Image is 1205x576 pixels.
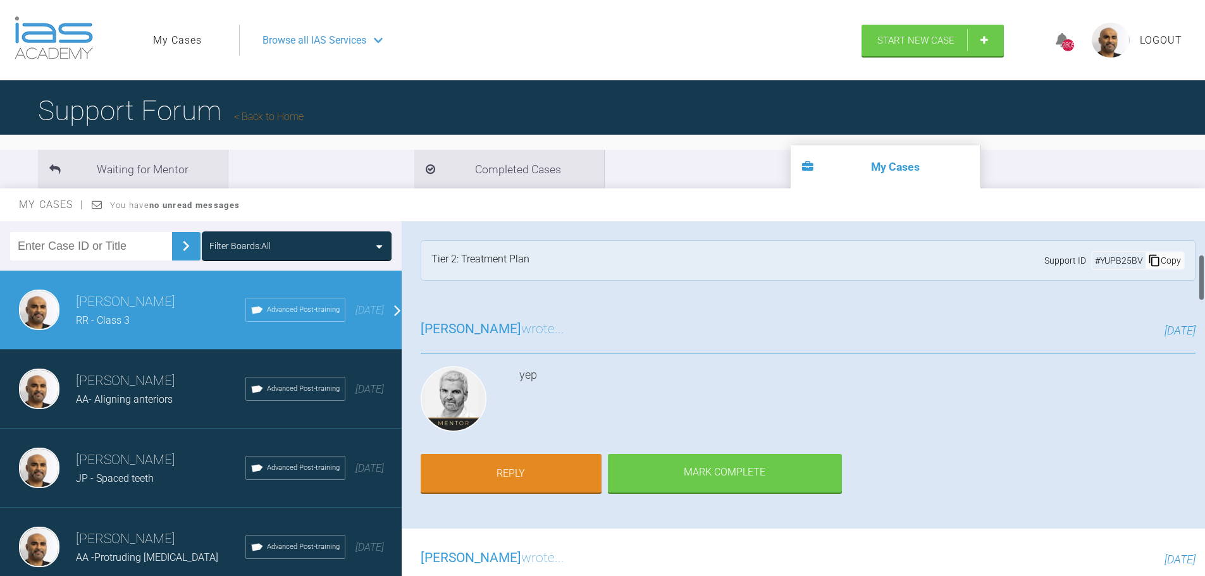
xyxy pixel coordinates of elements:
input: Enter Case ID or Title [10,232,172,260]
h3: [PERSON_NAME] [76,291,245,313]
span: Advanced Post-training [267,462,340,474]
span: AA -Protruding [MEDICAL_DATA] [76,551,218,563]
li: My Cases [791,145,980,188]
a: Reply [421,454,602,493]
span: Advanced Post-training [267,304,340,316]
span: Advanced Post-training [267,541,340,553]
span: Start New Case [877,35,955,46]
span: You have [110,200,240,210]
span: [PERSON_NAME] [421,550,521,565]
span: [DATE] [355,541,384,553]
span: [DATE] [355,383,384,395]
img: farook patel [19,527,59,567]
span: RR - Class 3 [76,314,130,326]
img: farook patel [19,448,59,488]
span: [PERSON_NAME] [421,321,521,336]
div: Filter Boards: All [209,239,271,253]
li: Completed Cases [414,150,604,188]
a: My Cases [153,32,202,49]
img: profile.png [1092,23,1130,58]
h1: Support Forum [38,89,304,133]
div: 2805 [1062,39,1074,51]
div: yep [519,366,1196,437]
h3: [PERSON_NAME] [76,371,245,392]
div: # YUPB25BV [1092,254,1146,267]
img: logo-light.3e3ef733.png [15,16,93,59]
h3: [PERSON_NAME] [76,529,245,550]
h3: wrote... [421,319,564,340]
span: JP - Spaced teeth [76,472,154,484]
span: Support ID [1044,254,1086,267]
span: Browse all IAS Services [263,32,366,49]
a: Start New Case [862,25,1004,56]
span: [DATE] [1165,553,1196,566]
img: farook patel [19,290,59,330]
h3: wrote... [421,548,564,569]
strong: no unread messages [149,200,240,210]
div: Tier 2: Treatment Plan [431,251,529,270]
span: [DATE] [355,462,384,474]
a: Back to Home [234,111,304,123]
span: AA- Aligning anteriors [76,393,173,405]
div: Mark Complete [608,454,842,493]
img: Ross Hobson [421,366,486,432]
div: Copy [1146,252,1183,269]
h3: [PERSON_NAME] [76,450,245,471]
span: [DATE] [1165,324,1196,337]
span: [DATE] [355,304,384,316]
img: farook patel [19,369,59,409]
li: Waiting for Mentor [38,150,228,188]
img: chevronRight.28bd32b0.svg [176,236,196,256]
span: My Cases [19,199,84,211]
a: Logout [1140,32,1182,49]
span: Advanced Post-training [267,383,340,395]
